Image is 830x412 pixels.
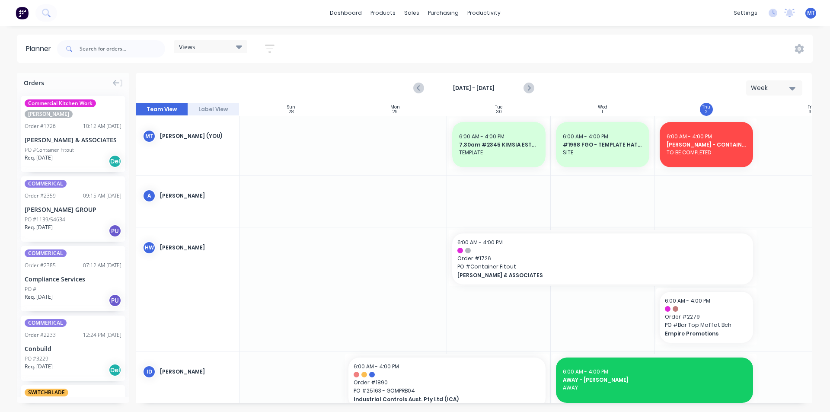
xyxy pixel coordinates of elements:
div: purchasing [424,6,463,19]
div: A [143,189,156,202]
div: products [366,6,400,19]
div: PO # [25,285,36,293]
span: Orders [24,78,44,87]
span: Industrial Controls Aust. Pty Ltd (ICA) [354,396,522,403]
span: MT [807,9,815,17]
span: 6:00 AM - 4:00 PM [563,368,608,375]
span: PO # Bar Top Moffat Bch [665,321,748,329]
span: COMMERICAL [25,249,67,257]
div: [PERSON_NAME] & ASSOCIATES [25,135,121,144]
div: 09:15 AM [DATE] [83,192,121,200]
div: Conbuild [25,344,121,353]
div: sales [400,6,424,19]
div: Thu [702,105,710,110]
button: Label View [188,103,239,116]
span: PO # 25163 - GOMPRB04 [354,387,540,395]
div: Sun [287,105,295,110]
span: Req. [DATE] [25,154,53,162]
div: [PERSON_NAME] (You) [160,132,232,140]
div: [PERSON_NAME] [160,368,232,376]
span: Commercial Kitchen Work [25,99,96,107]
span: AWAY - [PERSON_NAME] [563,376,746,384]
span: Views [179,42,195,51]
span: AWAY [563,384,746,392]
div: 29 [393,110,398,114]
div: PO #Container Fitout [25,146,74,154]
div: Wed [598,105,607,110]
span: Order # 1726 [457,255,748,262]
div: Del [109,364,121,377]
div: 1 [602,110,603,114]
span: SWITCHBLADE [25,389,68,396]
div: productivity [463,6,505,19]
strong: [DATE] - [DATE] [431,84,517,92]
div: Planner [26,44,55,54]
div: 3 [808,110,811,114]
div: PO #3229 [25,355,48,363]
span: Req. [DATE] [25,293,53,301]
span: 6:00 AM - 4:00 PM [665,297,710,304]
div: settings [729,6,762,19]
img: Factory [16,6,29,19]
div: Compliance Services [25,275,121,284]
span: TEMPLATE [459,149,539,156]
div: [PERSON_NAME] [160,192,232,200]
span: SITE [563,149,642,156]
span: [PERSON_NAME] [25,110,73,118]
div: ID [143,365,156,378]
span: Order # 2279 [665,313,748,321]
div: [PERSON_NAME] GROUP [25,205,121,214]
span: 6:00 AM - 4:00 PM [457,239,503,246]
input: Search for orders... [80,40,165,57]
span: 6:00 AM - 4:00 PM [563,133,608,140]
div: mt [143,130,156,143]
span: COMMERICAL [25,180,67,188]
div: Order # 2385 [25,262,56,269]
button: Week [746,80,802,96]
span: Order # 1890 [354,379,540,386]
div: 07:12 AM [DATE] [83,262,121,269]
span: PO # Container Fitout [457,263,748,271]
div: Del [109,155,121,168]
div: Order # 1726 [25,122,56,130]
div: HW [143,241,156,254]
a: dashboard [326,6,366,19]
span: COMMERICAL [25,319,67,327]
span: #1968 FGO - TEMPLATE HATCHED CHICKEN [563,141,642,149]
div: 30 [496,110,502,114]
div: 10:12 AM [DATE] [83,122,121,130]
span: [PERSON_NAME] & ASSOCIATES [457,271,719,279]
span: [PERSON_NAME] - CONTAINER [667,141,746,149]
button: Team View [136,103,188,116]
span: 6:00 AM - 4:00 PM [667,133,712,140]
span: 6:00 AM - 4:00 PM [354,363,399,370]
span: 7.30am #2345 KIMSIA ESTATE _ TEMPLATE [459,141,539,149]
div: Order # 2359 [25,192,56,200]
span: Req. [DATE] [25,363,53,370]
div: Order # 2233 [25,331,56,339]
div: 2 [705,110,708,114]
div: Fri [808,105,813,110]
span: 6:00 AM - 4:00 PM [459,133,504,140]
div: Mon [390,105,400,110]
div: Tue [495,105,502,110]
div: PO #1139/54634 [25,216,65,224]
span: Empire Promotions [665,330,740,338]
span: Req. [DATE] [25,224,53,231]
div: PU [109,294,121,307]
div: 12:24 PM [DATE] [83,331,121,339]
div: PU [109,224,121,237]
span: TO BE COMPLETED [667,149,746,156]
div: 28 [289,110,294,114]
div: Week [751,83,791,93]
div: [PERSON_NAME] [160,244,232,252]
